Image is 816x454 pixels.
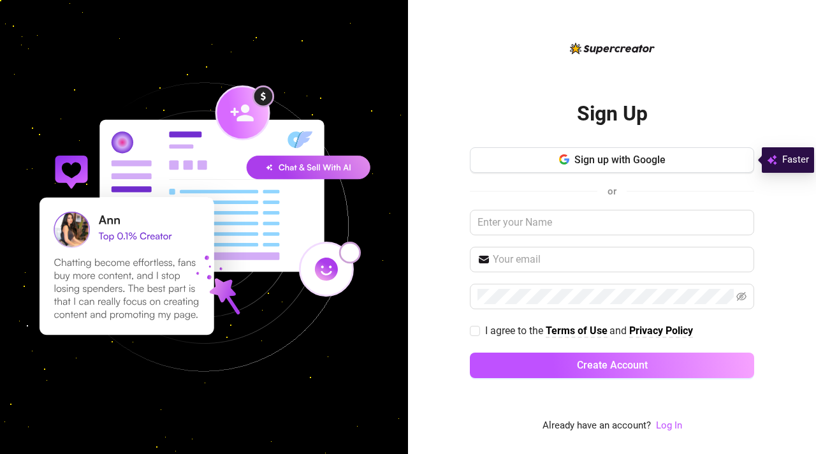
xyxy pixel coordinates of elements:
span: Create Account [577,359,648,371]
span: Faster [782,152,809,168]
h2: Sign Up [577,101,648,127]
a: Privacy Policy [629,325,693,338]
a: Log In [656,418,682,434]
button: Create Account [470,353,754,378]
input: Your email [493,252,747,267]
input: Enter your Name [470,210,754,235]
strong: Terms of Use [546,325,608,337]
button: Sign up with Google [470,147,754,173]
img: svg%3e [767,152,777,168]
span: Already have an account? [543,418,651,434]
span: eye-invisible [736,291,747,302]
span: or [608,186,616,197]
span: I agree to the [485,325,546,337]
a: Terms of Use [546,325,608,338]
a: Log In [656,420,682,431]
img: logo-BBDzfeDw.svg [570,43,655,54]
strong: Privacy Policy [629,325,693,337]
span: Sign up with Google [574,154,666,166]
span: and [609,325,629,337]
